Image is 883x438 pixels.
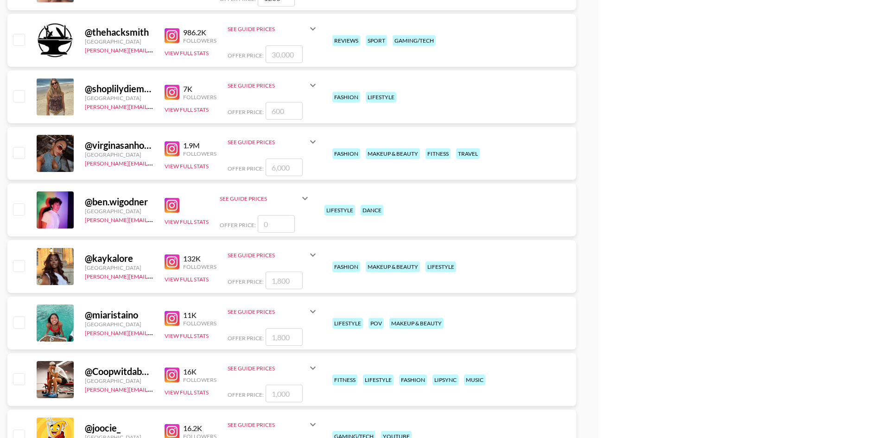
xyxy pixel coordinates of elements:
[228,413,318,436] div: See Guide Prices
[165,368,179,382] img: Instagram
[366,261,420,272] div: makeup & beauty
[183,37,216,44] div: Followers
[258,215,295,233] input: 0
[183,150,216,157] div: Followers
[85,384,222,393] a: [PERSON_NAME][EMAIL_ADDRESS][DOMAIN_NAME]
[389,318,444,329] div: makeup & beauty
[426,148,451,159] div: fitness
[165,389,209,396] button: View Full Stats
[85,321,153,328] div: [GEOGRAPHIC_DATA]
[228,25,307,32] div: See Guide Prices
[85,196,153,208] div: @ ben.wigodner
[85,102,222,110] a: [PERSON_NAME][EMAIL_ADDRESS][DOMAIN_NAME]
[183,84,216,94] div: 7K
[85,140,153,151] div: @ virginasanhouse
[85,83,153,95] div: @ shoplilydiemert
[228,421,307,428] div: See Guide Prices
[85,208,153,215] div: [GEOGRAPHIC_DATA]
[464,375,485,385] div: music
[165,141,179,156] img: Instagram
[165,50,209,57] button: View Full Stats
[361,205,383,216] div: dance
[456,148,480,159] div: travel
[228,18,318,40] div: See Guide Prices
[228,300,318,323] div: See Guide Prices
[85,366,153,377] div: @ Coopwitdabucket
[366,148,420,159] div: makeup & beauty
[266,272,303,289] input: 1,800
[228,52,264,59] span: Offer Price:
[266,385,303,402] input: 1,000
[332,261,360,272] div: fashion
[228,335,264,342] span: Offer Price:
[228,131,318,153] div: See Guide Prices
[85,264,153,271] div: [GEOGRAPHIC_DATA]
[165,311,179,326] img: Instagram
[85,95,153,102] div: [GEOGRAPHIC_DATA]
[183,367,216,376] div: 16K
[165,254,179,269] img: Instagram
[85,38,153,45] div: [GEOGRAPHIC_DATA]
[332,92,360,102] div: fashion
[324,205,355,216] div: lifestyle
[266,102,303,120] input: 600
[266,159,303,176] input: 6,000
[165,276,209,283] button: View Full Stats
[183,424,216,433] div: 16.2K
[228,74,318,96] div: See Guide Prices
[432,375,458,385] div: lipsync
[266,328,303,346] input: 1,800
[228,357,318,379] div: See Guide Prices
[85,328,222,336] a: [PERSON_NAME][EMAIL_ADDRESS][DOMAIN_NAME]
[85,253,153,264] div: @ kaykalore
[183,141,216,150] div: 1.9M
[165,106,209,113] button: View Full Stats
[393,35,436,46] div: gaming/tech
[85,377,153,384] div: [GEOGRAPHIC_DATA]
[368,318,384,329] div: pov
[85,422,153,434] div: @ joocie_
[266,45,303,63] input: 30,000
[85,158,222,167] a: [PERSON_NAME][EMAIL_ADDRESS][DOMAIN_NAME]
[220,195,299,202] div: See Guide Prices
[366,92,396,102] div: lifestyle
[228,391,264,398] span: Offer Price:
[220,187,311,209] div: See Guide Prices
[183,263,216,270] div: Followers
[183,320,216,327] div: Followers
[228,278,264,285] span: Offer Price:
[85,309,153,321] div: @ miaristaino
[228,82,307,89] div: See Guide Prices
[332,148,360,159] div: fashion
[228,308,307,315] div: See Guide Prices
[85,45,222,54] a: [PERSON_NAME][EMAIL_ADDRESS][DOMAIN_NAME]
[183,94,216,101] div: Followers
[228,244,318,266] div: See Guide Prices
[165,332,209,339] button: View Full Stats
[426,261,456,272] div: lifestyle
[363,375,394,385] div: lifestyle
[85,26,153,38] div: @ thehacksmith
[85,271,222,280] a: [PERSON_NAME][EMAIL_ADDRESS][DOMAIN_NAME]
[399,375,427,385] div: fashion
[183,376,216,383] div: Followers
[366,35,387,46] div: sport
[228,108,264,115] span: Offer Price:
[165,218,209,225] button: View Full Stats
[85,215,222,223] a: [PERSON_NAME][EMAIL_ADDRESS][DOMAIN_NAME]
[165,198,179,213] img: Instagram
[165,28,179,43] img: Instagram
[332,35,360,46] div: reviews
[332,318,363,329] div: lifestyle
[220,222,256,229] span: Offer Price:
[228,365,307,372] div: See Guide Prices
[228,139,307,146] div: See Guide Prices
[332,375,357,385] div: fitness
[165,163,209,170] button: View Full Stats
[183,254,216,263] div: 132K
[228,165,264,172] span: Offer Price:
[228,252,307,259] div: See Guide Prices
[85,151,153,158] div: [GEOGRAPHIC_DATA]
[165,85,179,100] img: Instagram
[183,28,216,37] div: 986.2K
